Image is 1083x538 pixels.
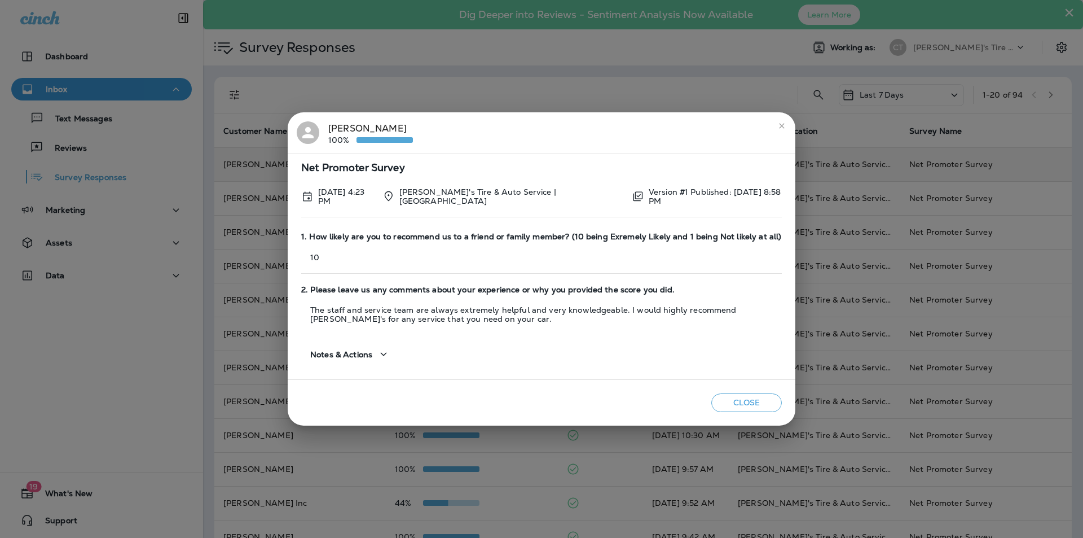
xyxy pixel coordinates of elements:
[318,187,373,205] p: Oct 8, 2025 4:23 PM
[773,117,791,135] button: close
[328,135,356,145] p: 100%
[301,285,782,295] span: 2. Please leave us any comments about your experience or why you provided the score you did.
[301,338,399,370] button: Notes & Actions
[310,350,372,360] span: Notes & Actions
[301,232,782,242] span: 1. How likely are you to recommend us to a friend or family member? (10 being Exremely Likely and...
[399,187,623,205] p: [PERSON_NAME]'s Tire & Auto Service | [GEOGRAPHIC_DATA]
[711,393,782,412] button: Close
[328,121,413,145] div: [PERSON_NAME]
[649,187,782,205] p: Version #1 Published: [DATE] 8:58 PM
[301,253,782,262] p: 10
[301,163,782,173] span: Net Promoter Survey
[301,305,782,323] p: The staff and service team are always extremely helpful and very knowledgeable. I would highly re...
